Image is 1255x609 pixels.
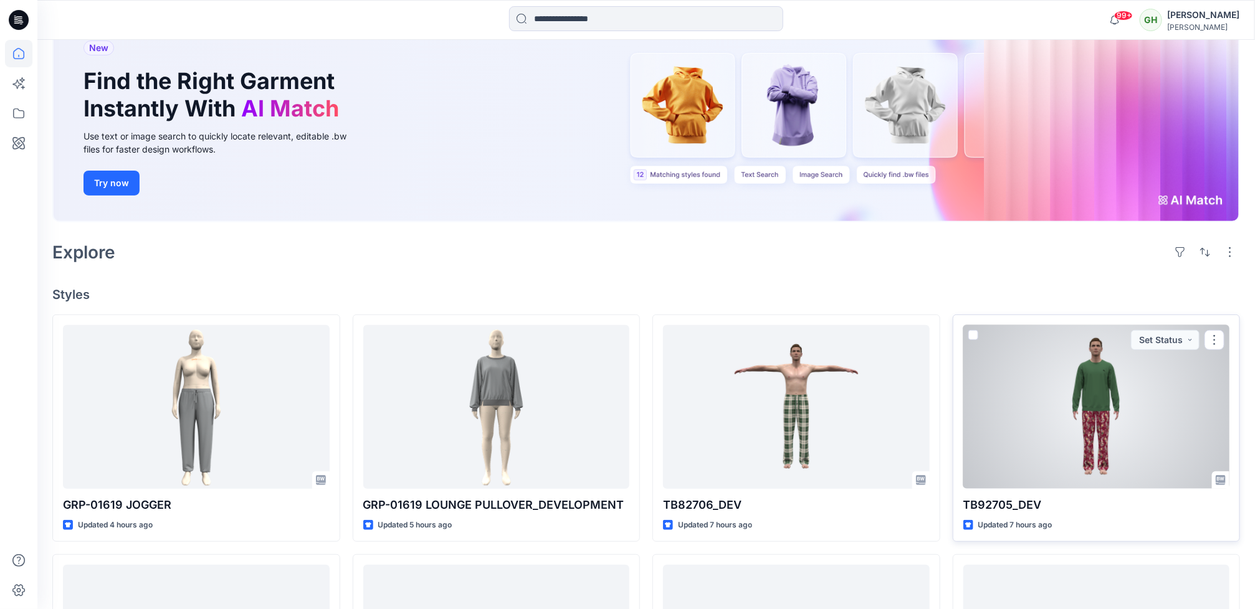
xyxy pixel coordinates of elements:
p: Updated 4 hours ago [78,519,153,532]
p: Updated 5 hours ago [378,519,452,532]
p: TB82706_DEV [663,496,930,514]
p: Updated 7 hours ago [978,519,1052,532]
p: GRP-01619 JOGGER [63,496,330,514]
h1: Find the Right Garment Instantly With [84,68,345,121]
a: TB82706_DEV [663,325,930,489]
a: GRP-01619 LOUNGE PULLOVER_DEVELOPMENT [363,325,630,489]
div: GH [1140,9,1162,31]
h4: Styles [52,287,1240,302]
div: [PERSON_NAME] [1167,22,1239,32]
div: [PERSON_NAME] [1167,7,1239,22]
p: GRP-01619 LOUNGE PULLOVER_DEVELOPMENT [363,496,630,514]
p: Updated 7 hours ago [678,519,752,532]
span: New [89,40,108,55]
a: GRP-01619 JOGGER [63,325,330,489]
button: Try now [84,171,140,196]
span: AI Match [241,95,339,122]
h2: Explore [52,242,115,262]
a: TB92705_DEV [963,325,1230,489]
p: TB92705_DEV [963,496,1230,514]
span: 99+ [1114,11,1133,21]
div: Use text or image search to quickly locate relevant, editable .bw files for faster design workflows. [84,130,364,156]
